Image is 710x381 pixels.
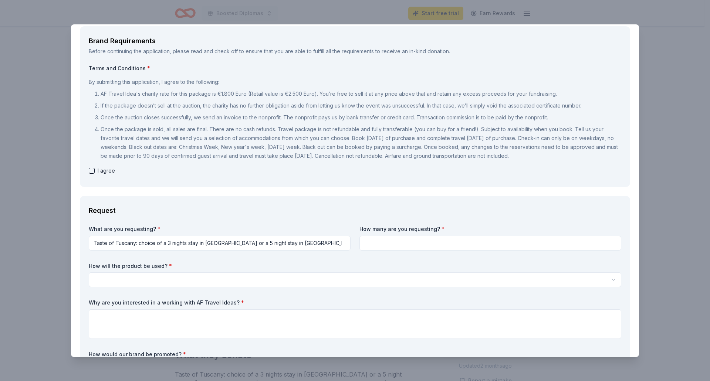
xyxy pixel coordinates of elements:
label: Terms and Conditions [89,65,621,72]
div: Before continuing the application, please read and check off to ensure that you are able to fulfi... [89,47,621,56]
p: Once the auction closes successfully, we send an invoice to the nonprofit. The nonprofit pays us ... [101,113,621,122]
label: Why are you interested in a working with AF Travel Ideas? [89,299,621,306]
label: How many are you requesting? [359,225,621,233]
p: AF Travel Idea's charity rate for this package is €1.800 Euro (Retail value is €2.500 Euro). You’... [101,89,621,98]
p: If the package doesn’t sell at the auction, the charity has no further obligation aside from lett... [101,101,621,110]
span: I agree [98,166,115,175]
p: Once the package is sold, all sales are final. There are no cash refunds. Travel package is not r... [101,125,621,160]
label: How will the product be used? [89,262,621,270]
p: By submitting this application, I agree to the following: [89,78,621,86]
label: How would our brand be promoted? [89,351,621,358]
div: Brand Requirements [89,35,621,47]
div: Request [89,205,621,217]
label: What are you requesting? [89,225,351,233]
